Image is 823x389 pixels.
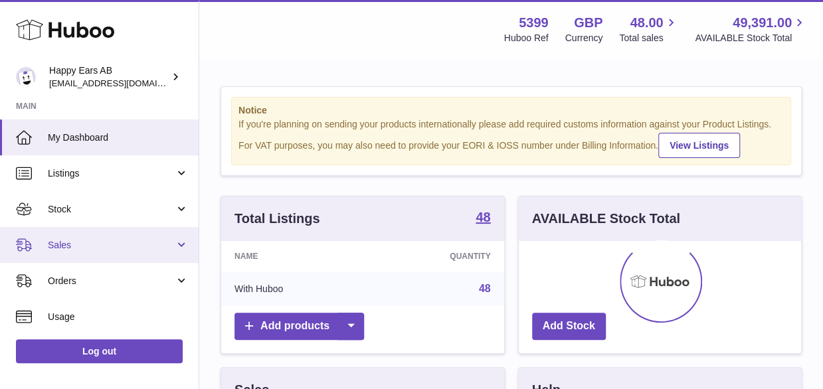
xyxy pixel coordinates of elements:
[16,67,36,87] img: 3pl@happyearsearplugs.com
[48,167,175,180] span: Listings
[370,241,503,272] th: Quantity
[504,32,549,44] div: Huboo Ref
[695,32,807,44] span: AVAILABLE Stock Total
[532,313,606,340] a: Add Stock
[479,283,491,294] a: 48
[476,210,490,226] a: 48
[476,210,490,224] strong: 48
[48,203,175,216] span: Stock
[221,241,370,272] th: Name
[630,14,663,32] span: 48.00
[565,32,603,44] div: Currency
[238,104,784,117] strong: Notice
[574,14,602,32] strong: GBP
[695,14,807,44] a: 49,391.00 AVAILABLE Stock Total
[519,14,549,32] strong: 5399
[733,14,792,32] span: 49,391.00
[48,275,175,287] span: Orders
[234,313,364,340] a: Add products
[619,32,678,44] span: Total sales
[49,64,169,90] div: Happy Ears AB
[48,239,175,252] span: Sales
[238,118,784,158] div: If you're planning on sending your products internationally please add required customs informati...
[619,14,678,44] a: 48.00 Total sales
[658,133,740,158] a: View Listings
[234,210,320,228] h3: Total Listings
[221,272,370,306] td: With Huboo
[532,210,680,228] h3: AVAILABLE Stock Total
[48,131,189,144] span: My Dashboard
[48,311,189,323] span: Usage
[49,78,195,88] span: [EMAIL_ADDRESS][DOMAIN_NAME]
[16,339,183,363] a: Log out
